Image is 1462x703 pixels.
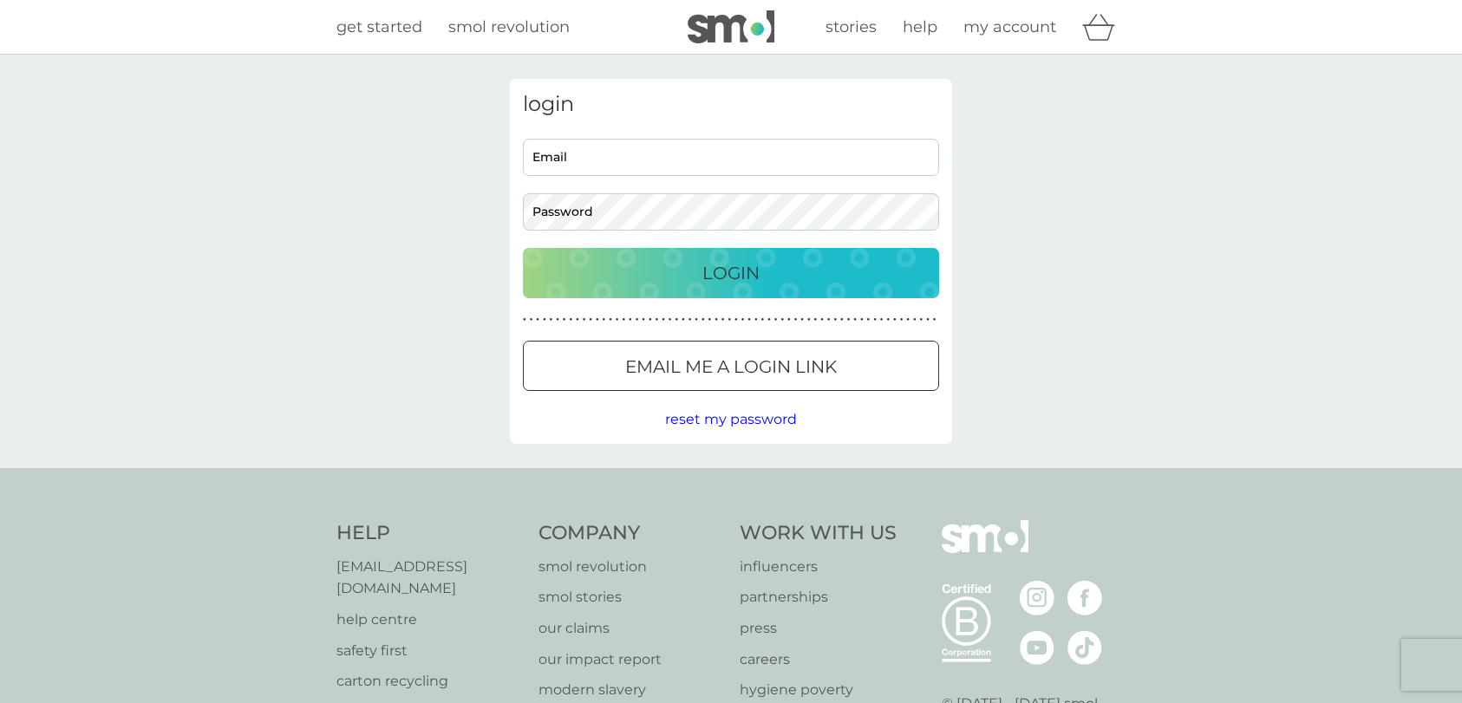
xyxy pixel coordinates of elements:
[695,316,698,324] p: ●
[827,316,831,324] p: ●
[675,316,678,324] p: ●
[625,353,837,381] p: Email me a login link
[538,586,723,609] a: smol stories
[963,15,1056,40] a: my account
[556,316,559,324] p: ●
[873,316,877,324] p: ●
[448,15,570,40] a: smol revolution
[336,609,521,631] a: help centre
[761,316,765,324] p: ●
[1082,10,1126,44] div: basket
[550,316,553,324] p: ●
[807,316,811,324] p: ●
[563,316,566,324] p: ●
[893,316,897,324] p: ●
[702,259,760,287] p: Login
[583,316,586,324] p: ●
[665,411,797,427] span: reset my password
[814,316,818,324] p: ●
[933,316,937,324] p: ●
[715,316,718,324] p: ●
[665,408,797,431] button: reset my password
[523,316,526,324] p: ●
[622,316,625,324] p: ●
[740,679,897,701] a: hygiene poverty
[853,316,857,324] p: ●
[886,316,890,324] p: ●
[636,316,639,324] p: ●
[538,648,723,671] a: our impact report
[900,316,904,324] p: ●
[774,316,778,324] p: ●
[336,670,521,693] a: carton recycling
[963,17,1056,36] span: my account
[569,316,572,324] p: ●
[740,648,897,671] a: careers
[523,92,939,117] h3: login
[847,316,851,324] p: ●
[1067,630,1102,665] img: visit the smol Tiktok page
[336,17,422,36] span: get started
[740,556,897,578] a: influencers
[920,316,924,324] p: ●
[538,617,723,640] a: our claims
[576,316,579,324] p: ●
[656,316,659,324] p: ●
[867,316,871,324] p: ●
[689,316,692,324] p: ●
[649,316,652,324] p: ●
[860,316,864,324] p: ●
[826,17,877,36] span: stories
[682,316,685,324] p: ●
[609,316,612,324] p: ●
[596,316,599,324] p: ●
[794,316,798,324] p: ●
[538,556,723,578] a: smol revolution
[740,520,897,547] h4: Work With Us
[708,316,712,324] p: ●
[530,316,533,324] p: ●
[1067,581,1102,615] img: visit the smol Facebook page
[740,586,897,609] a: partnerships
[721,316,725,324] p: ●
[747,316,751,324] p: ●
[787,316,791,324] p: ●
[669,316,672,324] p: ●
[336,556,521,600] a: [EMAIL_ADDRESS][DOMAIN_NAME]
[629,316,632,324] p: ●
[448,17,570,36] span: smol revolution
[336,520,521,547] h4: Help
[336,15,422,40] a: get started
[688,10,774,43] img: smol
[800,316,804,324] p: ●
[523,248,939,298] button: Login
[740,617,897,640] a: press
[336,640,521,662] p: safety first
[906,316,910,324] p: ●
[826,15,877,40] a: stories
[662,316,665,324] p: ●
[780,316,784,324] p: ●
[543,316,546,324] p: ●
[903,17,937,36] span: help
[642,316,645,324] p: ●
[820,316,824,324] p: ●
[926,316,930,324] p: ●
[880,316,884,324] p: ●
[767,316,771,324] p: ●
[702,316,705,324] p: ●
[754,316,758,324] p: ●
[734,316,738,324] p: ●
[728,316,731,324] p: ●
[536,316,539,324] p: ●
